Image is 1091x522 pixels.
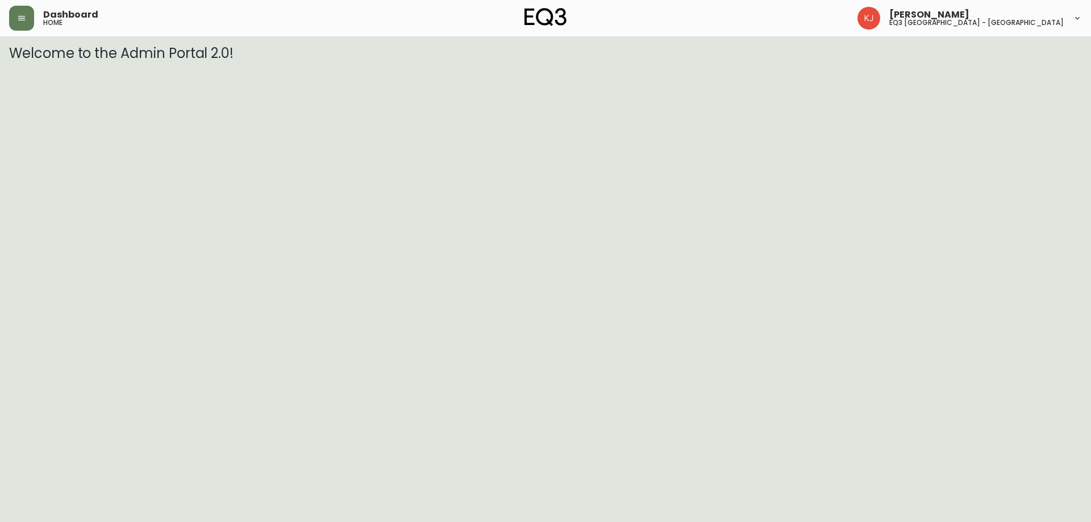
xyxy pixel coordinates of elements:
img: 24a625d34e264d2520941288c4a55f8e [857,7,880,30]
h5: home [43,19,63,26]
h5: eq3 [GEOGRAPHIC_DATA] - [GEOGRAPHIC_DATA] [889,19,1064,26]
img: logo [524,8,567,26]
h3: Welcome to the Admin Portal 2.0! [9,45,1082,61]
span: Dashboard [43,10,98,19]
span: [PERSON_NAME] [889,10,969,19]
